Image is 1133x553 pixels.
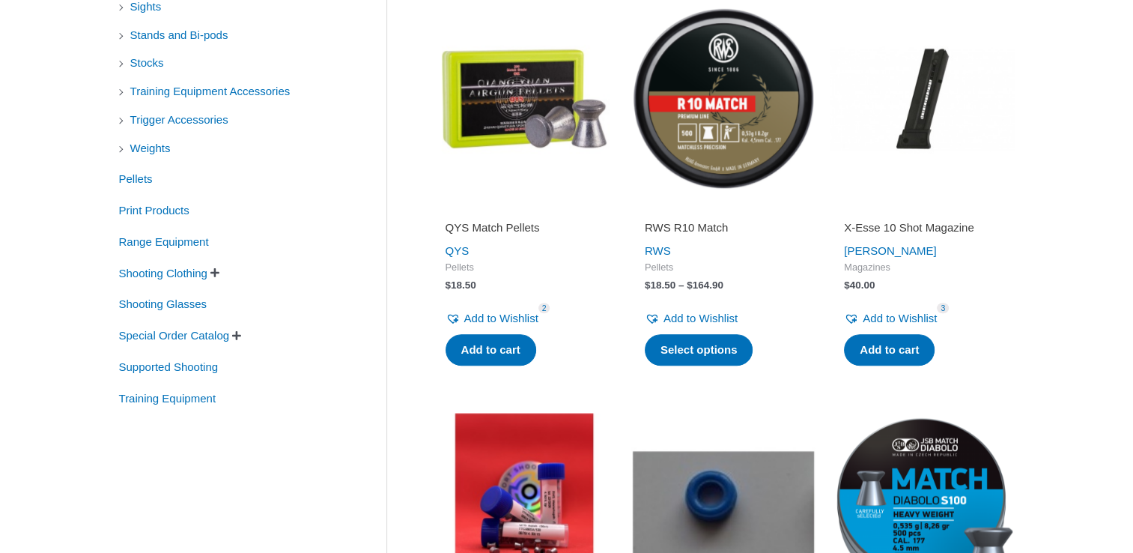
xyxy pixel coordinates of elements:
span: Add to Wishlist [663,312,738,324]
span: Add to Wishlist [863,312,937,324]
a: Special Order Catalog [118,328,231,341]
iframe: Customer reviews powered by Trustpilot [844,199,1001,217]
a: Training Equipment [118,390,218,403]
iframe: Customer reviews powered by Trustpilot [645,199,802,217]
img: RWS R10 Match [631,6,815,190]
a: [PERSON_NAME] [844,244,936,257]
a: Training Equipment Accessories [129,84,292,97]
bdi: 18.50 [645,279,675,291]
span: $ [844,279,850,291]
span: Training Equipment [118,386,218,411]
span: Supported Shooting [118,354,220,380]
span: Training Equipment Accessories [129,79,292,104]
span: Print Products [118,198,191,223]
span: Shooting Clothing [118,261,209,286]
span: Add to Wishlist [464,312,538,324]
a: QYS [446,244,470,257]
span: $ [687,279,693,291]
span: Shooting Glasses [118,291,209,317]
span: Magazines [844,262,1001,274]
a: Pellets [118,172,154,184]
a: Add to Wishlist [446,308,538,329]
bdi: 18.50 [446,279,476,291]
a: Shooting Glasses [118,297,209,309]
span: Pellets [118,166,154,192]
span: – [678,279,684,291]
a: RWS R10 Match [645,220,802,241]
a: QYS Match Pellets [446,220,603,241]
a: Shooting Clothing [118,265,209,278]
a: Range Equipment [118,235,210,247]
a: X-Esse 10 Shot Magazine [844,220,1001,241]
span: Stocks [129,50,165,76]
span: $ [446,279,452,291]
span: 3 [937,303,949,314]
h2: QYS Match Pellets [446,220,603,235]
a: Add to cart: “X-Esse 10 Shot Magazine” [844,334,935,366]
h2: X-Esse 10 Shot Magazine [844,220,1001,235]
img: X-Esse 10 Shot Magazine [830,6,1015,190]
span: 2 [538,303,550,314]
iframe: Customer reviews powered by Trustpilot [446,199,603,217]
bdi: 40.00 [844,279,875,291]
a: RWS [645,244,671,257]
span: Special Order Catalog [118,323,231,348]
a: Add to Wishlist [645,308,738,329]
span: Weights [129,136,172,161]
a: Stands and Bi-pods [129,27,230,40]
span: Stands and Bi-pods [129,22,230,48]
a: Print Products [118,203,191,216]
a: Select options for “RWS R10 Match” [645,334,753,366]
span: Pellets [446,262,603,274]
a: Weights [129,140,172,153]
span:  [232,330,241,341]
span:  [210,268,219,278]
a: Add to Wishlist [844,308,937,329]
img: QYS Match Pellets [432,6,616,190]
a: Supported Shooting [118,360,220,372]
span: Pellets [645,262,802,274]
a: Add to cart: “QYS Match Pellets” [446,334,536,366]
h2: RWS R10 Match [645,220,802,235]
span: Range Equipment [118,229,210,255]
span: $ [645,279,651,291]
a: Trigger Accessories [129,112,230,125]
span: Trigger Accessories [129,107,230,133]
a: Stocks [129,55,165,68]
bdi: 164.90 [687,279,723,291]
